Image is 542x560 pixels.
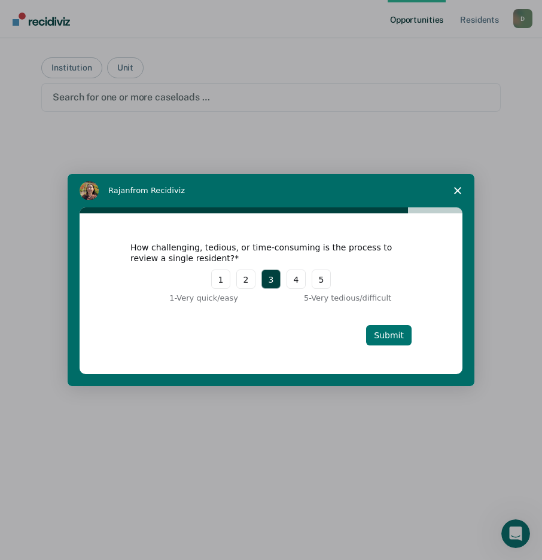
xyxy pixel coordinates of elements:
[211,270,230,289] button: 1
[312,270,331,289] button: 5
[130,292,238,304] div: 1 - Very quick/easy
[130,242,394,264] div: How challenging, tedious, or time-consuming is the process to review a single resident?
[441,174,474,207] span: Close survey
[304,292,412,304] div: 5 - Very tedious/difficult
[261,270,281,289] button: 3
[236,270,255,289] button: 2
[130,186,185,195] span: from Recidiviz
[108,186,130,195] span: Rajan
[80,181,99,200] img: Profile image for Rajan
[287,270,306,289] button: 4
[366,325,412,345] button: Submit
